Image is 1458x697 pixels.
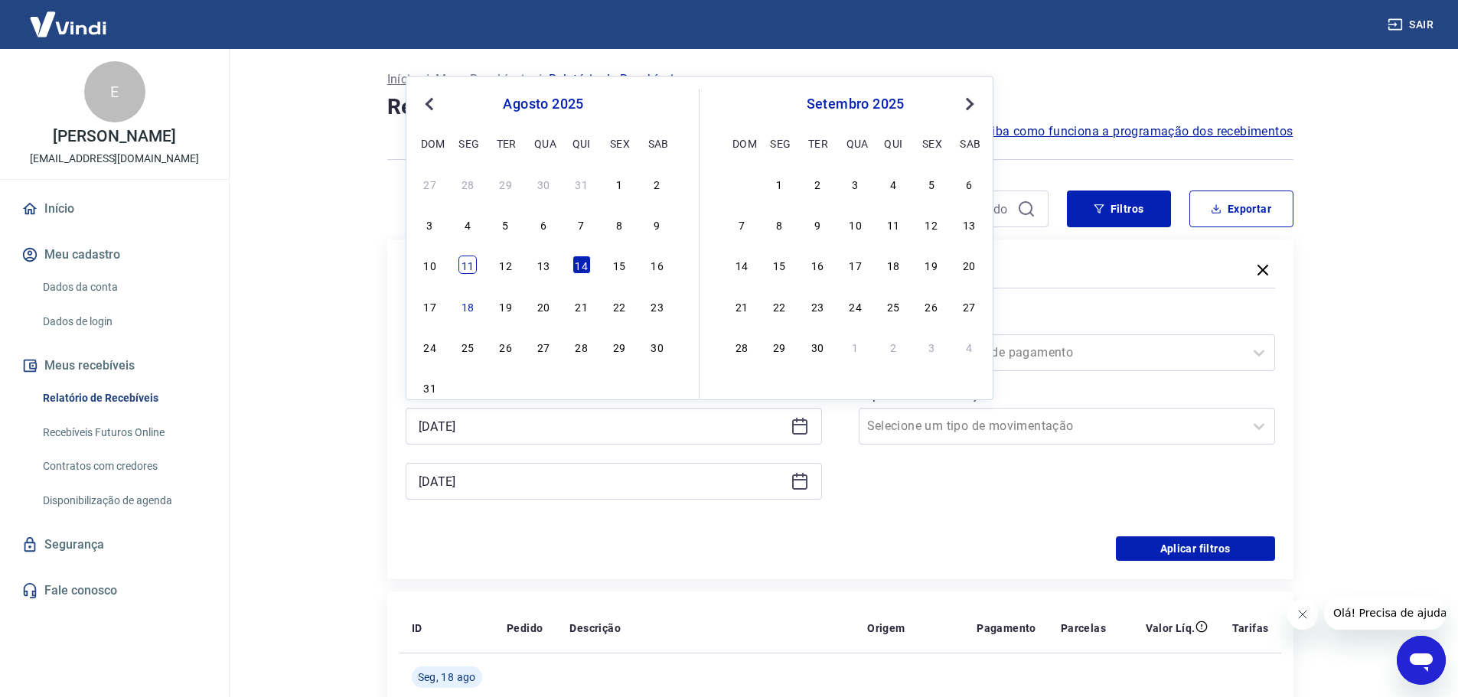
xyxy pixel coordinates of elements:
[419,95,668,113] div: agosto 2025
[497,337,515,356] div: Choose terça-feira, 26 de agosto de 2025
[648,337,667,356] div: Choose sábado, 30 de agosto de 2025
[387,92,1293,122] h4: Relatório de Recebíveis
[418,669,476,685] span: Seg, 18 ago
[458,174,477,193] div: Choose segunda-feira, 28 de julho de 2025
[572,256,591,274] div: Choose quinta-feira, 14 de agosto de 2025
[960,174,978,193] div: Choose sábado, 6 de setembro de 2025
[732,256,751,274] div: Choose domingo, 14 de setembro de 2025
[1146,620,1195,636] p: Valor Líq.
[458,256,477,274] div: Choose segunda-feira, 11 de agosto de 2025
[497,215,515,233] div: Choose terça-feira, 5 de agosto de 2025
[732,174,751,193] div: Choose domingo, 31 de agosto de 2025
[648,297,667,315] div: Choose sábado, 23 de agosto de 2025
[922,297,941,315] div: Choose sexta-feira, 26 de setembro de 2025
[770,134,788,152] div: seg
[960,337,978,356] div: Choose sábado, 4 de outubro de 2025
[507,620,543,636] p: Pedido
[770,297,788,315] div: Choose segunda-feira, 22 de setembro de 2025
[435,70,530,89] a: Meus Recebíveis
[808,134,827,152] div: ter
[846,134,865,152] div: qua
[387,70,418,89] a: Início
[648,134,667,152] div: sab
[846,174,865,193] div: Choose quarta-feira, 3 de setembro de 2025
[610,337,628,356] div: Choose sexta-feira, 29 de agosto de 2025
[922,256,941,274] div: Choose sexta-feira, 19 de setembro de 2025
[458,134,477,152] div: seg
[732,134,751,152] div: dom
[610,378,628,396] div: Choose sexta-feira, 5 de setembro de 2025
[867,620,905,636] p: Origem
[420,95,439,113] button: Previous Month
[846,337,865,356] div: Choose quarta-feira, 1 de outubro de 2025
[770,174,788,193] div: Choose segunda-feira, 1 de setembro de 2025
[37,306,210,337] a: Dados de login
[732,215,751,233] div: Choose domingo, 7 de setembro de 2025
[1067,191,1171,227] button: Filtros
[960,134,978,152] div: sab
[977,620,1036,636] p: Pagamento
[18,192,210,226] a: Início
[549,70,680,89] p: Relatório de Recebíveis
[458,337,477,356] div: Choose segunda-feira, 25 de agosto de 2025
[53,129,175,145] p: [PERSON_NAME]
[884,174,902,193] div: Choose quinta-feira, 4 de setembro de 2025
[648,174,667,193] div: Choose sábado, 2 de agosto de 2025
[732,297,751,315] div: Choose domingo, 21 de setembro de 2025
[610,134,628,152] div: sex
[458,378,477,396] div: Choose segunda-feira, 1 de setembro de 2025
[37,383,210,414] a: Relatório de Recebíveis
[648,378,667,396] div: Choose sábado, 6 de setembro de 2025
[770,337,788,356] div: Choose segunda-feira, 29 de setembro de 2025
[534,215,553,233] div: Choose quarta-feira, 6 de agosto de 2025
[458,297,477,315] div: Choose segunda-feira, 18 de agosto de 2025
[732,337,751,356] div: Choose domingo, 28 de setembro de 2025
[730,172,980,357] div: month 2025-09
[922,215,941,233] div: Choose sexta-feira, 12 de setembro de 2025
[30,151,199,167] p: [EMAIL_ADDRESS][DOMAIN_NAME]
[572,337,591,356] div: Choose quinta-feira, 28 de agosto de 2025
[497,256,515,274] div: Choose terça-feira, 12 de agosto de 2025
[1189,191,1293,227] button: Exportar
[534,337,553,356] div: Choose quarta-feira, 27 de agosto de 2025
[37,451,210,482] a: Contratos com credores
[961,95,979,113] button: Next Month
[808,215,827,233] div: Choose terça-feira, 9 de setembro de 2025
[421,215,439,233] div: Choose domingo, 3 de agosto de 2025
[730,95,980,113] div: setembro 2025
[421,134,439,152] div: dom
[18,574,210,607] a: Fale conosco
[1287,599,1318,630] iframe: Fechar mensagem
[497,297,515,315] div: Choose terça-feira, 19 de agosto de 2025
[884,256,902,274] div: Choose quinta-feira, 18 de setembro de 2025
[922,174,941,193] div: Choose sexta-feira, 5 de setembro de 2025
[884,337,902,356] div: Choose quinta-feira, 2 de outubro de 2025
[977,122,1293,141] a: Saiba como funciona a programação dos recebimentos
[884,297,902,315] div: Choose quinta-feira, 25 de setembro de 2025
[18,528,210,562] a: Segurança
[572,174,591,193] div: Choose quinta-feira, 31 de julho de 2025
[537,70,542,89] p: /
[1385,11,1440,39] button: Sair
[1116,536,1275,561] button: Aplicar filtros
[572,378,591,396] div: Choose quinta-feira, 4 de setembro de 2025
[18,1,118,47] img: Vindi
[862,386,1272,405] label: Tipo de Movimentação
[922,134,941,152] div: sex
[610,256,628,274] div: Choose sexta-feira, 15 de agosto de 2025
[458,215,477,233] div: Choose segunda-feira, 4 de agosto de 2025
[534,174,553,193] div: Choose quarta-feira, 30 de julho de 2025
[534,134,553,152] div: qua
[534,378,553,396] div: Choose quarta-feira, 3 de setembro de 2025
[862,313,1272,331] label: Forma de Pagamento
[884,134,902,152] div: qui
[18,238,210,272] button: Meu cadastro
[421,256,439,274] div: Choose domingo, 10 de agosto de 2025
[1232,620,1269,636] p: Tarifas
[1397,636,1446,685] iframe: Botão para abrir a janela de mensagens
[37,417,210,448] a: Recebíveis Futuros Online
[419,172,668,399] div: month 2025-08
